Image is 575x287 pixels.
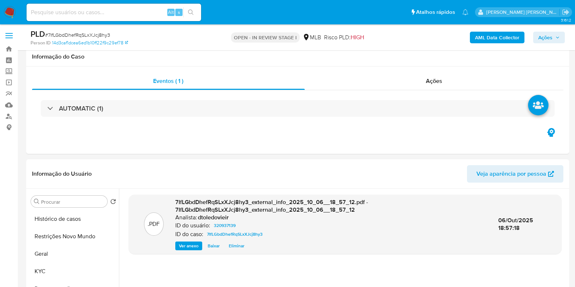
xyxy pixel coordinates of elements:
[175,214,197,221] p: Analista:
[34,199,40,204] button: Procurar
[208,242,220,250] span: Baixar
[416,8,455,16] span: Atalhos rápidos
[175,242,202,250] button: Ver anexo
[28,263,119,280] button: KYC
[462,9,468,15] a: Notificações
[32,170,92,178] h1: Informação do Usuário
[303,33,321,41] div: MLB
[324,33,364,41] span: Risco PLD:
[467,165,563,183] button: Veja aparência por pessoa
[207,230,263,239] span: 7IfLGbdDhefRqSLxXJcj8hy3
[179,242,199,250] span: Ver anexo
[229,242,244,250] span: Eliminar
[470,32,524,43] button: AML Data Collector
[198,214,229,221] h6: dtoledovieir
[426,77,442,85] span: Ações
[183,7,198,17] button: search-icon
[28,245,119,263] button: Geral
[175,222,210,229] p: ID do usuário:
[31,40,51,46] b: Person ID
[214,221,236,230] span: 320937139
[538,32,552,43] span: Ações
[45,31,110,39] span: # 7IfLGbdDhefRqSLxXJcj8hy3
[27,8,201,17] input: Pesquise usuários ou casos...
[175,198,368,214] span: 7IfLGbdDhefRqSLxXJcj8hy3_external_info_2025_10_06__18_57_12.pdf - 7IfLGbdDhefRqSLxXJcj8hy3_extern...
[32,53,563,60] h1: Informação do Caso
[211,221,239,230] a: 320937139
[175,231,203,238] p: ID do caso:
[148,220,160,228] p: .PDF
[486,9,560,16] p: danilo.toledo@mercadolivre.com
[41,100,555,117] div: AUTOMATIC (1)
[533,32,565,43] button: Ações
[110,199,116,207] button: Retornar ao pedido padrão
[178,9,180,16] span: s
[28,228,119,245] button: Restrições Novo Mundo
[475,32,519,43] b: AML Data Collector
[41,199,104,205] input: Procurar
[59,104,103,112] h3: AUTOMATIC (1)
[153,77,183,85] span: Eventos ( 1 )
[231,32,300,43] p: OPEN - IN REVIEW STAGE I
[168,9,174,16] span: Alt
[204,230,265,239] a: 7IfLGbdDhefRqSLxXJcj8hy3
[351,33,364,41] span: HIGH
[476,165,546,183] span: Veja aparência por pessoa
[562,8,570,16] a: Sair
[52,40,128,46] a: 14d3caf1dcea6ed1b10ff22f9c29ef78
[498,216,533,232] span: 06/Out/2025 18:57:18
[31,28,45,40] b: PLD
[28,210,119,228] button: Histórico de casos
[225,242,248,250] button: Eliminar
[204,242,223,250] button: Baixar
